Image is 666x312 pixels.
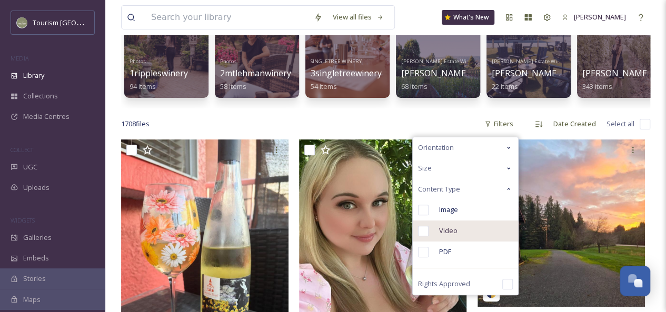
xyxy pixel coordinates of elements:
span: [PERSON_NAME] Estate Winery [401,58,477,65]
span: Photos [130,58,146,65]
span: Library [23,71,44,80]
span: 22 items [492,82,518,91]
span: Rights Approved [418,279,470,289]
div: Filters [479,114,519,134]
span: [PERSON_NAME] Estate Winery [492,58,568,65]
button: Open Chat [620,266,650,296]
span: Tourism [GEOGRAPHIC_DATA] [33,17,127,27]
span: Maps [23,295,41,305]
div: Date Created [548,114,601,134]
span: [PERSON_NAME] Estate Winery [492,67,616,79]
span: Photos [220,58,236,65]
input: Search your library [146,6,309,29]
span: WIDGETS [11,216,35,224]
a: [PERSON_NAME] Estate Winery[PERSON_NAME] Estate Winery22 items [492,55,616,91]
a: Photos1rippleswinery94 items [130,55,188,91]
span: Collections [23,91,58,101]
span: SINGLETREE WINERY [311,58,362,65]
span: 2mtlehmanwinery [220,67,291,79]
span: Orientation [418,143,454,153]
span: Image [439,205,458,215]
span: COLLECT [11,146,33,154]
span: Stories [23,274,46,284]
a: What's New [442,10,494,25]
a: [PERSON_NAME] Estate Winery[PERSON_NAME] ESTATE WINERY68 items [401,55,536,91]
span: Media Centres [23,112,69,122]
span: Size [418,163,432,173]
img: Abbotsford_Snapsea.png [17,17,27,28]
span: 54 items [311,82,337,91]
a: Photos2mtlehmanwinery58 items [220,55,291,91]
span: Embeds [23,253,49,263]
a: SINGLETREE WINERY3singletreewinery54 items [311,55,382,91]
span: 343 items [582,82,612,91]
span: 58 items [220,82,246,91]
span: Select all [607,119,634,129]
span: [PERSON_NAME] ESTATE WINERY [401,67,536,79]
span: 3singletreewinery [311,67,382,79]
span: 1708 file s [121,119,150,129]
span: 68 items [401,82,428,91]
span: [PERSON_NAME] [574,12,626,22]
img: mtlehmanwinery-2516245.jpg [478,139,645,307]
span: Uploads [23,183,49,193]
a: View all files [327,7,389,27]
span: 1rippleswinery [130,67,188,79]
span: 94 items [130,82,156,91]
span: MEDIA [11,54,29,62]
span: Galleries [23,233,52,243]
span: Content Type [418,184,460,194]
span: Video [439,226,458,236]
a: [PERSON_NAME] [556,7,631,27]
span: PDF [439,247,451,257]
span: UGC [23,162,37,172]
